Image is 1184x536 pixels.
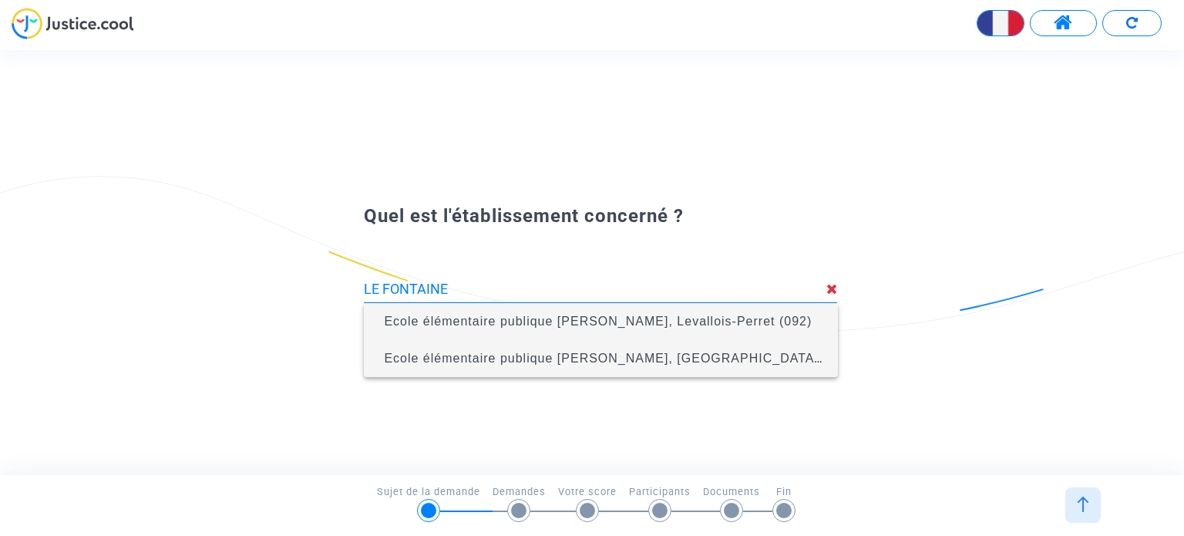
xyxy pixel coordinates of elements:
span: Ecole élémentaire publique [PERSON_NAME], [GEOGRAPHIC_DATA] (092) [384,352,855,365]
button: Accéder à mon espace utilisateur [1030,10,1097,36]
span: Ecole élémentaire publique [PERSON_NAME], Levallois-Perret (092) [384,315,812,328]
img: Recommencer le formulaire [1126,17,1138,29]
img: jc-logo.svg [12,8,134,39]
button: Changer la langue [977,10,1024,36]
